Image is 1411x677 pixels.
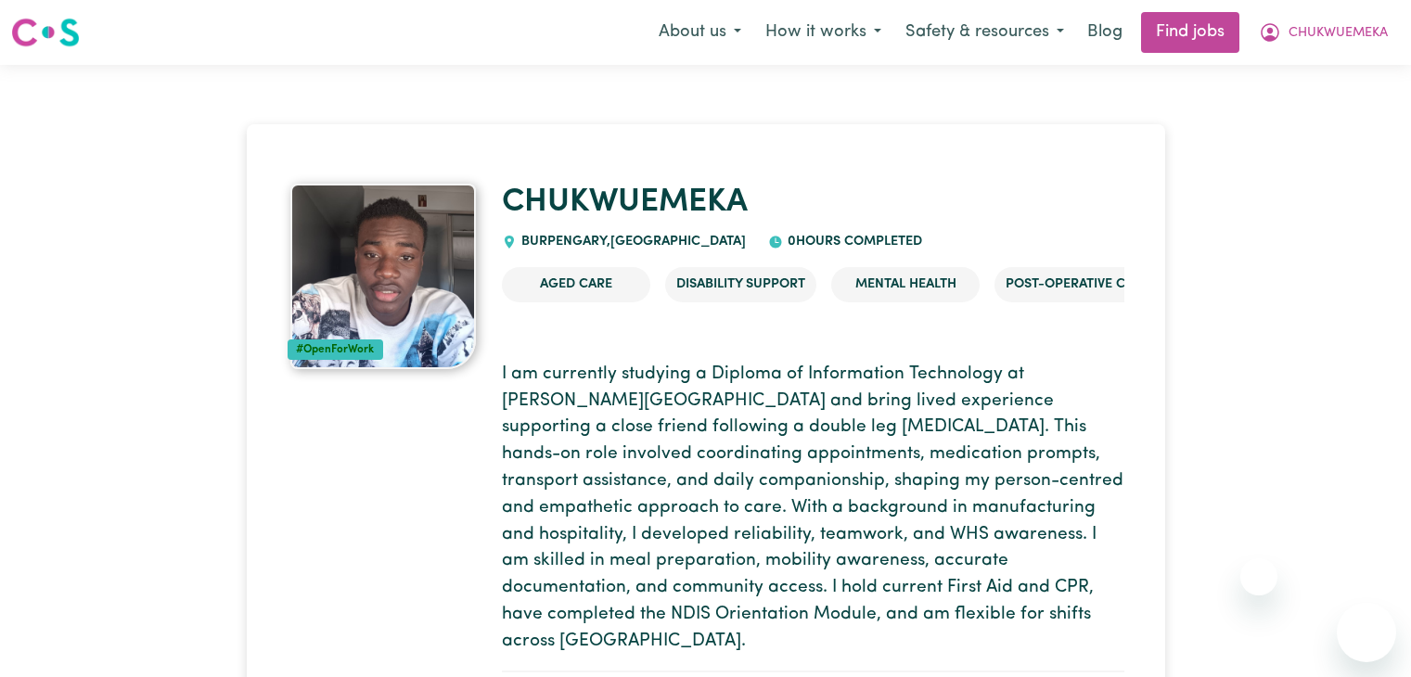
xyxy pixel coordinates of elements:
li: Post-operative care [994,267,1161,302]
img: CHUKWUEMEKA [290,184,476,369]
iframe: Button to launch messaging window [1337,603,1396,662]
li: Aged Care [502,267,650,302]
p: I am currently studying a Diploma of Information Technology at [PERSON_NAME][GEOGRAPHIC_DATA] and... [502,362,1124,656]
li: Disability Support [665,267,816,302]
a: CHUKWUEMEKA [502,186,748,219]
li: Mental Health [831,267,980,302]
span: CHUKWUEMEKA [1289,23,1388,44]
iframe: Close message [1240,558,1277,595]
button: How it works [753,13,893,52]
span: BURPENGARY , [GEOGRAPHIC_DATA] [517,235,746,249]
div: #OpenForWork [288,339,384,360]
span: 0 hours completed [783,235,922,249]
a: CHUKWUEMEKA's profile picture'#OpenForWork [288,184,481,369]
button: About us [647,13,753,52]
a: Careseekers logo [11,11,80,54]
button: My Account [1247,13,1400,52]
a: Find jobs [1141,12,1239,53]
button: Safety & resources [893,13,1076,52]
a: Blog [1076,12,1134,53]
img: Careseekers logo [11,16,80,49]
